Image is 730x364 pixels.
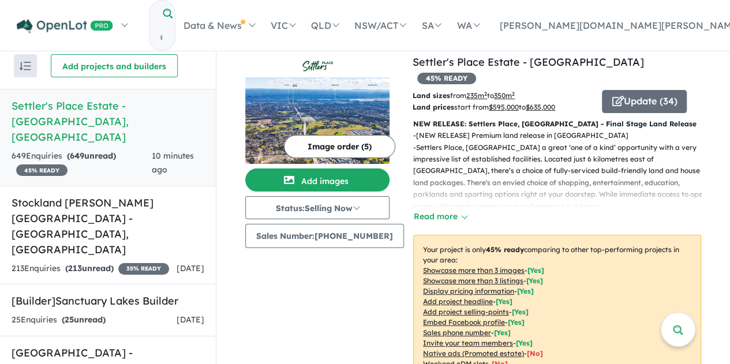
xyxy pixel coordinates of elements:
[20,62,31,70] img: sort.svg
[508,318,525,327] span: [ Yes ]
[527,349,543,358] span: [No]
[177,263,204,273] span: [DATE]
[175,5,263,46] a: Data & News
[12,149,152,177] div: 649 Enquir ies
[494,91,515,100] u: 350 m
[68,263,82,273] span: 213
[245,224,404,248] button: Sales Number:[PHONE_NUMBER]
[489,103,519,111] u: $ 595,000
[70,151,84,161] span: 649
[516,339,533,347] span: [ Yes ]
[12,195,204,257] h5: Stockland [PERSON_NAME][GEOGRAPHIC_DATA] - [GEOGRAPHIC_DATA] , [GEOGRAPHIC_DATA]
[448,5,486,46] a: WA
[423,297,493,306] u: Add project headline
[413,118,701,130] p: NEW RELEASE: Settlers Place, [GEOGRAPHIC_DATA] - Final Stage Land Release
[284,135,395,158] button: Image order (5)
[486,245,524,254] b: 45 % ready
[149,25,173,50] input: Try estate name, suburb, builder or developer
[62,314,106,325] strong: ( unread)
[512,307,529,316] span: [ Yes ]
[517,287,534,295] span: [ Yes ]
[17,19,113,33] img: Openlot PRO Logo White
[250,59,385,73] img: Settler's Place Estate - Werrington Logo
[12,262,169,276] div: 213 Enquir ies
[526,276,543,285] span: [ Yes ]
[496,297,512,306] span: [ Yes ]
[413,90,593,102] p: from
[245,54,390,164] a: Settler's Place Estate - Werrington LogoSettler's Place Estate - Werrington
[423,276,523,285] u: Showcase more than 3 listings
[466,91,487,100] u: 235 m
[12,313,106,327] div: 25 Enquir ies
[303,5,346,46] a: QLD
[423,266,525,275] u: Showcase more than 3 images
[527,266,544,275] span: [ Yes ]
[245,77,390,164] img: Settler's Place Estate - Werrington
[423,328,491,337] u: Sales phone number
[484,91,487,97] sup: 2
[413,102,593,113] p: start from
[12,293,204,309] h5: [Builder] Sanctuary Lakes Builder
[67,151,116,161] strong: ( unread)
[177,314,204,325] span: [DATE]
[423,307,509,316] u: Add project selling-points
[417,73,476,84] span: 45 % READY
[65,263,114,273] strong: ( unread)
[413,91,450,100] b: Land sizes
[423,349,524,358] u: Native ads (Promoted estate)
[16,164,68,176] span: 45 % READY
[263,5,303,46] a: VIC
[413,103,454,111] b: Land prices
[423,287,514,295] u: Display pricing information
[413,210,467,223] button: Read more
[526,103,555,111] u: $ 635,000
[118,263,169,275] span: 35 % READY
[51,54,178,77] button: Add projects and builders
[423,339,513,347] u: Invite your team members
[245,196,390,219] button: Status:Selling Now
[12,98,204,145] h5: Settler's Place Estate - [GEOGRAPHIC_DATA] , [GEOGRAPHIC_DATA]
[602,90,687,113] button: Update (34)
[413,5,448,46] a: SA
[519,103,555,111] span: to
[346,5,413,46] a: NSW/ACT
[413,130,710,141] p: - [NEW RELEASE] Premium land release in [GEOGRAPHIC_DATA]
[65,314,74,325] span: 25
[512,91,515,97] sup: 2
[245,168,390,192] button: Add images
[413,55,644,69] a: Settler's Place Estate - [GEOGRAPHIC_DATA]
[152,151,194,175] span: 10 minutes ago
[494,328,511,337] span: [ Yes ]
[413,142,710,212] p: - Settlers Place, [GEOGRAPHIC_DATA] a great ‘one of a kind’ opportunity with a very impressive li...
[423,318,505,327] u: Embed Facebook profile
[487,91,515,100] span: to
